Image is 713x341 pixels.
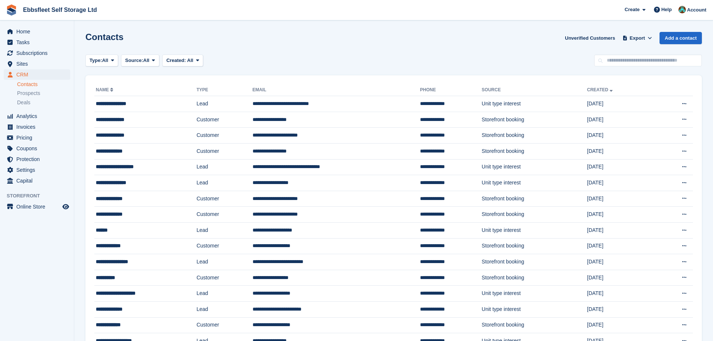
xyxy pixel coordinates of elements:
[196,301,252,317] td: Lead
[196,128,252,144] td: Customer
[4,132,70,143] a: menu
[482,128,587,144] td: Storefront booking
[4,143,70,154] a: menu
[4,122,70,132] a: menu
[625,6,639,13] span: Create
[125,57,143,64] span: Source:
[587,128,654,144] td: [DATE]
[16,201,61,212] span: Online Store
[196,270,252,286] td: Customer
[562,32,618,44] a: Unverified Customers
[482,84,587,96] th: Source
[4,201,70,212] a: menu
[121,55,159,67] button: Source: All
[196,84,252,96] th: Type
[587,191,654,207] td: [DATE]
[196,159,252,175] td: Lead
[587,143,654,159] td: [DATE]
[85,32,124,42] h1: Contacts
[587,207,654,223] td: [DATE]
[661,6,672,13] span: Help
[196,96,252,112] td: Lead
[587,317,654,333] td: [DATE]
[253,84,420,96] th: Email
[196,207,252,223] td: Customer
[587,159,654,175] td: [DATE]
[482,317,587,333] td: Storefront booking
[630,35,645,42] span: Export
[482,191,587,207] td: Storefront booking
[660,32,702,44] a: Add a contact
[166,58,186,63] span: Created:
[587,286,654,302] td: [DATE]
[187,58,193,63] span: All
[482,207,587,223] td: Storefront booking
[89,57,102,64] span: Type:
[482,286,587,302] td: Unit type interest
[482,254,587,270] td: Storefront booking
[196,238,252,254] td: Customer
[587,301,654,317] td: [DATE]
[16,132,61,143] span: Pricing
[6,4,17,16] img: stora-icon-8386f47178a22dfd0bd8f6a31ec36ba5ce8667c1dd55bd0f319d3a0aa187defe.svg
[196,222,252,238] td: Lead
[482,112,587,128] td: Storefront booking
[482,270,587,286] td: Storefront booking
[196,112,252,128] td: Customer
[96,87,115,92] a: Name
[20,4,100,16] a: Ebbsfleet Self Storage Ltd
[587,175,654,191] td: [DATE]
[678,6,686,13] img: George Spring
[17,89,70,97] a: Prospects
[482,96,587,112] td: Unit type interest
[16,154,61,164] span: Protection
[587,270,654,286] td: [DATE]
[687,6,706,14] span: Account
[587,87,614,92] a: Created
[196,254,252,270] td: Lead
[482,238,587,254] td: Storefront booking
[420,84,482,96] th: Phone
[4,154,70,164] a: menu
[196,175,252,191] td: Lead
[102,57,108,64] span: All
[482,143,587,159] td: Storefront booking
[17,90,40,97] span: Prospects
[16,165,61,175] span: Settings
[61,202,70,211] a: Preview store
[196,286,252,302] td: Lead
[4,111,70,121] a: menu
[482,301,587,317] td: Unit type interest
[16,143,61,154] span: Coupons
[4,26,70,37] a: menu
[16,176,61,186] span: Capital
[16,122,61,132] span: Invoices
[482,222,587,238] td: Unit type interest
[587,112,654,128] td: [DATE]
[587,222,654,238] td: [DATE]
[4,165,70,175] a: menu
[16,59,61,69] span: Sites
[4,48,70,58] a: menu
[196,317,252,333] td: Customer
[16,37,61,47] span: Tasks
[16,26,61,37] span: Home
[4,59,70,69] a: menu
[4,37,70,47] a: menu
[7,192,74,200] span: Storefront
[4,69,70,80] a: menu
[85,55,118,67] button: Type: All
[16,69,61,80] span: CRM
[16,111,61,121] span: Analytics
[587,96,654,112] td: [DATE]
[16,48,61,58] span: Subscriptions
[482,159,587,175] td: Unit type interest
[4,176,70,186] a: menu
[17,99,70,106] a: Deals
[196,191,252,207] td: Customer
[482,175,587,191] td: Unit type interest
[143,57,150,64] span: All
[17,99,30,106] span: Deals
[17,81,70,88] a: Contacts
[196,143,252,159] td: Customer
